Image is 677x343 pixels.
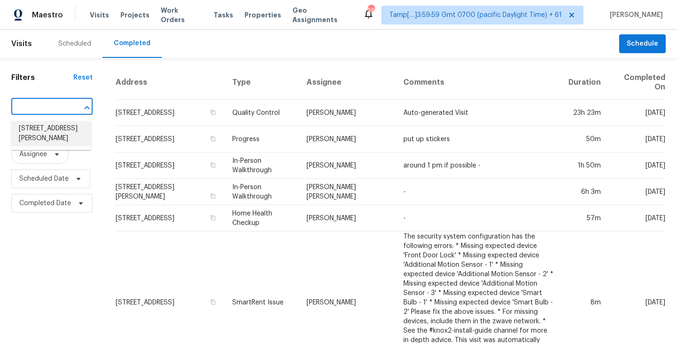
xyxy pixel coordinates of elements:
span: Maestro [32,10,63,20]
div: Completed [114,39,150,48]
td: 6h 3m [561,179,608,205]
th: Assignee [299,65,396,100]
td: [PERSON_NAME] [299,152,396,179]
td: Home Health Checkup [225,205,299,231]
div: Reset [73,73,93,82]
button: Copy Address [209,214,217,222]
td: [STREET_ADDRESS] [115,152,225,179]
td: 57m [561,205,608,231]
td: - [396,205,561,231]
button: Copy Address [209,135,217,143]
td: [STREET_ADDRESS][PERSON_NAME] [115,179,225,205]
td: put up stickers [396,126,561,152]
span: Assignee [19,150,47,159]
td: [DATE] [608,126,666,152]
td: [DATE] [608,152,666,179]
td: In-Person Walkthrough [225,179,299,205]
td: [PERSON_NAME] [299,100,396,126]
td: around 1 pm if possible - [396,152,561,179]
td: 23h 23m [561,100,608,126]
th: Address [115,65,225,100]
button: Copy Address [209,108,217,117]
td: 1h 50m [561,152,608,179]
div: Scheduled [58,39,91,48]
span: Schedule [627,38,658,50]
button: Close [80,101,94,114]
td: [STREET_ADDRESS] [115,126,225,152]
span: Visits [11,33,32,54]
td: In-Person Walkthrough [225,152,299,179]
button: Copy Address [209,298,217,306]
th: Completed On [608,65,666,100]
span: Work Orders [161,6,202,24]
td: [PERSON_NAME] [299,126,396,152]
div: 594 [368,6,374,15]
span: Visits [90,10,109,20]
th: Duration [561,65,608,100]
span: Geo Assignments [292,6,352,24]
td: - [396,179,561,205]
td: Progress [225,126,299,152]
span: Projects [120,10,150,20]
span: Scheduled Date [19,174,69,183]
span: Tasks [213,12,233,18]
td: Auto-generated Visit [396,100,561,126]
td: 50m [561,126,608,152]
li: [STREET_ADDRESS][PERSON_NAME] [11,121,91,146]
td: [STREET_ADDRESS] [115,205,225,231]
td: [DATE] [608,100,666,126]
span: Tamp[…]3:59:59 Gmt 0700 (pacific Daylight Time) + 61 [389,10,562,20]
span: Completed Date [19,199,71,208]
th: Comments [396,65,561,100]
button: Copy Address [209,161,217,169]
input: Search for an address... [11,100,66,115]
td: Quality Control [225,100,299,126]
th: Type [225,65,299,100]
span: [PERSON_NAME] [606,10,663,20]
button: Schedule [619,34,666,54]
td: [STREET_ADDRESS] [115,100,225,126]
td: [DATE] [608,179,666,205]
td: [PERSON_NAME] [PERSON_NAME] [299,179,396,205]
h1: Filters [11,73,73,82]
td: [PERSON_NAME] [299,205,396,231]
td: [DATE] [608,205,666,231]
span: Properties [244,10,281,20]
button: Copy Address [209,192,217,200]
